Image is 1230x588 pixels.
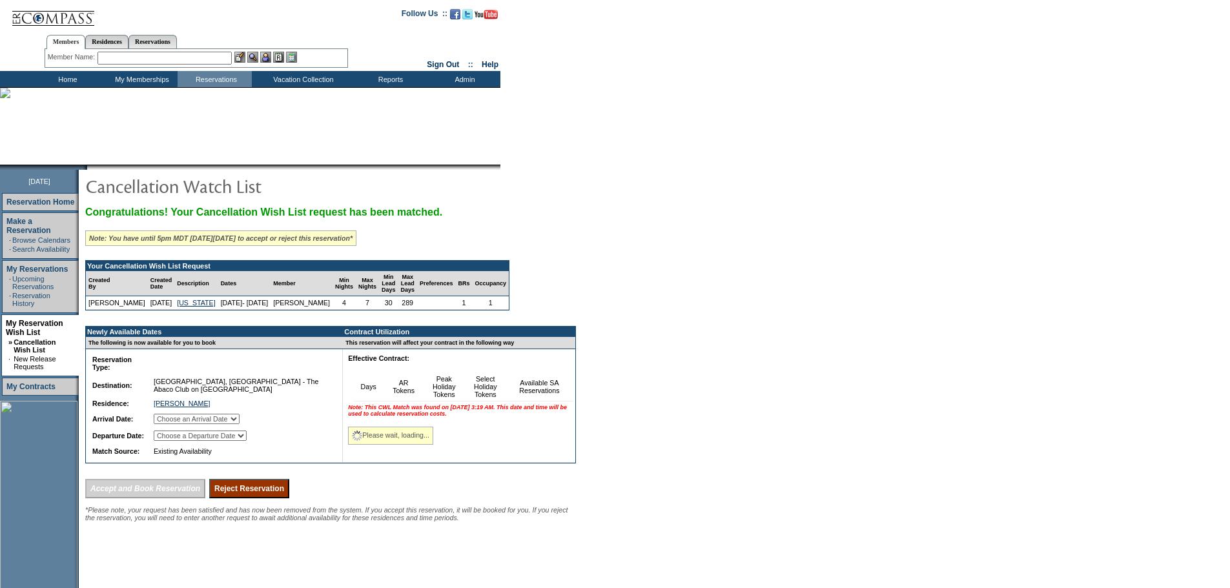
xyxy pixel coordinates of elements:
td: Preferences [417,271,456,296]
span: Congratulations! Your Cancellation Wish List request has been matched. [85,207,442,218]
td: Your Cancellation Wish List Request [86,261,509,271]
b: Arrival Date: [92,415,133,423]
a: Upcoming Reservations [12,275,54,290]
a: Help [482,60,498,69]
a: Subscribe to our YouTube Channel [475,13,498,21]
a: Cancellation Wish List [14,338,56,354]
img: Impersonate [260,52,271,63]
a: [PERSON_NAME] [154,400,210,407]
span: *Please note, your request has been satisfied and has now been removed from the system. If you ac... [85,506,568,522]
b: Departure Date: [92,432,144,440]
b: Effective Contract: [348,354,409,362]
td: 1 [455,296,472,310]
a: Follow us on Twitter [462,13,473,21]
td: Follow Us :: [402,8,447,23]
td: Contract Utilization [343,327,575,337]
a: Reservations [128,35,177,48]
b: Match Source: [92,447,139,455]
td: Max Nights [356,271,379,296]
td: Peak Holiday Tokens [424,372,465,401]
td: Note: This CWL Match was found on [DATE] 3:19 AM. This date and time will be used to calculate re... [345,401,573,420]
a: Make a Reservation [6,217,51,235]
td: Reservations [178,71,252,87]
input: Accept and Book Reservation [85,479,205,498]
img: promoShadowLeftCorner.gif [83,165,87,170]
span: :: [468,60,473,69]
td: · [9,275,11,290]
a: Reservation History [12,292,50,307]
td: 4 [333,296,356,310]
input: Reject Reservation [209,479,289,498]
a: My Contracts [6,382,56,391]
td: AR Tokens [384,372,423,401]
a: Residences [85,35,128,48]
a: Sign Out [427,60,459,69]
td: 1 [472,296,509,310]
td: My Memberships [103,71,178,87]
td: Existing Availability [151,445,331,458]
div: Member Name: [48,52,97,63]
b: » [8,338,12,346]
td: 30 [379,296,398,310]
td: Home [29,71,103,87]
a: Become our fan on Facebook [450,13,460,21]
td: · [8,355,12,370]
td: · [9,236,11,244]
td: Days [353,372,384,401]
td: Available SA Reservations [506,372,573,401]
td: · [9,292,11,307]
a: [US_STATE] [177,299,215,307]
td: BRs [455,271,472,296]
td: [GEOGRAPHIC_DATA], [GEOGRAPHIC_DATA] - The Abaco Club on [GEOGRAPHIC_DATA] [151,375,331,396]
td: Newly Available Dates [86,327,335,337]
td: Description [174,271,218,296]
td: The following is now available for you to book [86,337,335,349]
img: b_calculator.gif [286,52,297,63]
td: Member [271,271,333,296]
a: My Reservation Wish List [6,319,63,337]
td: Dates [218,271,271,296]
img: blank.gif [87,165,88,170]
b: Reservation Type: [92,356,132,371]
td: [PERSON_NAME] [271,296,333,310]
a: Reservation Home [6,198,74,207]
td: [DATE]- [DATE] [218,296,271,310]
td: Vacation Collection [252,71,352,87]
div: Please wait, loading... [348,427,433,445]
img: pgTtlCancellationNotification.gif [85,173,343,199]
a: Browse Calendars [12,236,70,244]
a: Search Availability [12,245,70,253]
span: [DATE] [28,177,50,185]
td: Max Lead Days [398,271,417,296]
img: b_edit.gif [234,52,245,63]
td: · [9,245,11,253]
img: Become our fan on Facebook [450,9,460,19]
img: View [247,52,258,63]
i: Note: You have until 5pm MDT [DATE][DATE] to accept or reject this reservation* [89,234,353,242]
td: 289 [398,296,417,310]
td: Select Holiday Tokens [465,372,506,401]
td: Created Date [148,271,175,296]
td: Reports [352,71,426,87]
img: Follow us on Twitter [462,9,473,19]
b: Residence: [92,400,129,407]
td: Occupancy [472,271,509,296]
td: Admin [426,71,500,87]
img: Subscribe to our YouTube Channel [475,10,498,19]
img: Reservations [273,52,284,63]
td: [DATE] [148,296,175,310]
a: New Release Requests [14,355,56,370]
a: Members [46,35,86,49]
td: Created By [86,271,148,296]
td: [PERSON_NAME] [86,296,148,310]
b: Destination: [92,381,132,389]
td: Min Nights [333,271,356,296]
td: Min Lead Days [379,271,398,296]
td: 7 [356,296,379,310]
a: My Reservations [6,265,68,274]
td: This reservation will affect your contract in the following way [343,337,575,349]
